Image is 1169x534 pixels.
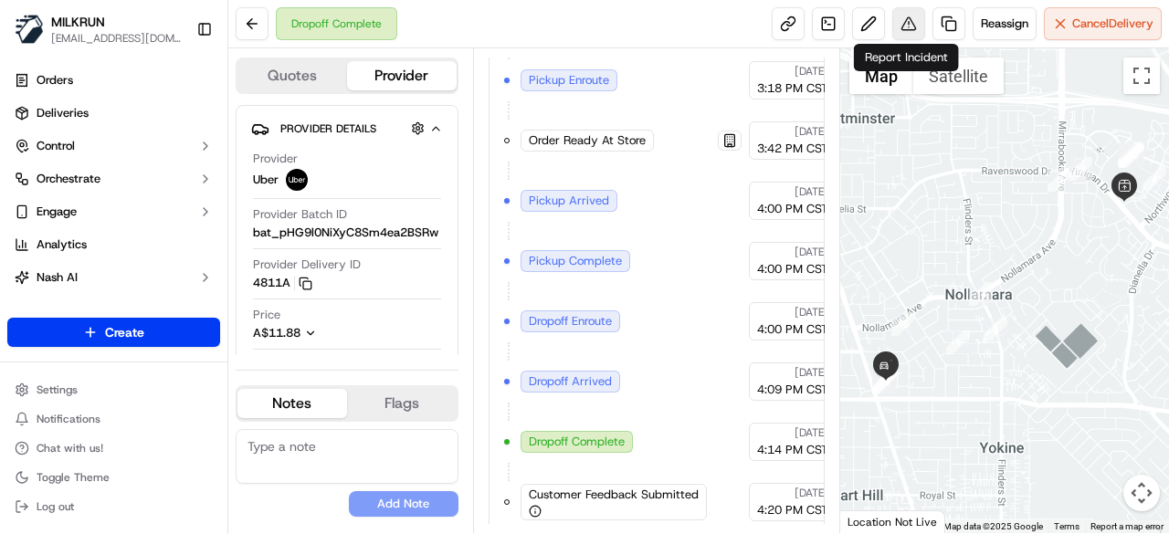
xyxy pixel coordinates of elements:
div: 18 [872,370,896,393]
span: Dropoff Complete [529,434,625,450]
span: bat_pHG9l0NiXyC8Sm4ea2BSRw [253,225,438,241]
span: Pickup Arrived [529,193,609,209]
div: 3 [1048,168,1072,192]
span: Customer Feedback Submitted [529,487,699,503]
span: [DATE] [795,425,828,440]
button: Settings [7,377,220,403]
button: Map camera controls [1123,475,1160,511]
span: 4:09 PM CST [757,382,828,398]
button: Show street map [849,58,913,94]
span: 4:00 PM CST [757,201,828,217]
span: Control [37,138,75,154]
button: Notes [237,389,347,418]
button: 4811A [253,275,312,291]
span: A$11.88 [253,325,300,340]
div: 10 [1118,141,1142,165]
button: Engage [7,197,220,226]
div: 4 [1143,167,1166,191]
div: 9 [1119,144,1143,168]
div: 16 [873,371,897,394]
span: [DATE] [795,124,828,139]
span: Cancel Delivery [1072,16,1153,32]
span: Pickup Complete [529,253,622,269]
button: MILKRUN [51,13,105,31]
div: 14 [969,282,993,306]
div: 15 [891,312,915,336]
a: Analytics [7,230,220,259]
div: 11 [1118,143,1142,167]
span: [DATE] [795,305,828,319]
span: Dropoff Enroute [529,313,612,330]
span: 3:18 PM CST [757,80,828,97]
button: [EMAIL_ADDRESS][DOMAIN_NAME] [51,31,182,46]
span: Log out [37,499,74,514]
span: Orchestrate [37,171,100,187]
span: 4:20 PM CST [757,502,828,518]
span: [DATE] [795,184,828,199]
a: Terms (opens in new tab) [1054,521,1079,531]
a: Deliveries [7,99,220,128]
a: Orders [7,66,220,95]
span: Map data ©2025 Google [943,521,1043,531]
span: Orders [37,72,73,89]
button: Create [7,318,220,347]
span: Engage [37,204,77,220]
div: 1 [946,330,970,354]
button: Toggle Theme [7,465,220,490]
span: Notifications [37,412,100,426]
button: Flags [347,389,457,418]
div: 2 [984,318,1007,341]
button: Chat with us! [7,435,220,461]
span: Deliveries [37,105,89,121]
span: [DATE] [795,365,828,380]
a: Open this area in Google Maps (opens a new window) [845,509,905,533]
div: 12 [1121,143,1144,167]
a: Report a map error [1090,521,1164,531]
span: Provider Details [280,121,376,136]
button: Provider Details [251,113,443,143]
button: Provider [347,61,457,90]
button: MILKRUNMILKRUN[EMAIL_ADDRESS][DOMAIN_NAME] [7,7,189,51]
span: [DATE] [795,64,828,79]
button: Quotes [237,61,347,90]
span: [DATE] [795,486,828,500]
span: Settings [37,382,78,397]
span: Uber [253,172,279,188]
button: Nash AI [7,263,220,292]
div: Report Incident [854,44,959,71]
span: Price [253,307,280,323]
span: Pickup Enroute [529,72,609,89]
button: A$11.88 [253,325,414,341]
button: Show satellite imagery [913,58,1004,94]
button: Toggle fullscreen view [1123,58,1160,94]
button: Control [7,131,220,161]
img: MILKRUN [15,15,44,44]
button: Log out [7,494,220,519]
span: Provider Batch ID [253,206,347,223]
a: Product Catalog [7,296,220,325]
span: 4:00 PM CST [757,321,828,338]
span: 4:00 PM CST [757,261,828,277]
span: Chat with us! [37,441,103,455]
img: Google [845,509,905,533]
button: CancelDelivery [1044,7,1162,40]
span: Order Ready At Store [529,132,646,149]
span: Analytics [37,236,87,253]
span: Product Catalog [37,302,124,319]
span: 4:14 PM CST [757,442,828,458]
button: Orchestrate [7,164,220,194]
span: Toggle Theme [37,470,110,485]
span: Provider Delivery ID [253,257,361,273]
span: [DATE] [795,245,828,259]
span: Provider [253,151,298,167]
div: Location Not Live [840,510,945,533]
div: 13 [1069,157,1092,181]
span: 3:42 PM CST [757,141,828,157]
span: Dropoff Arrived [529,373,612,390]
button: Reassign [973,7,1037,40]
span: Nash AI [37,269,78,286]
img: uber-new-logo.jpeg [286,169,308,191]
button: Notifications [7,406,220,432]
span: Create [105,323,144,341]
